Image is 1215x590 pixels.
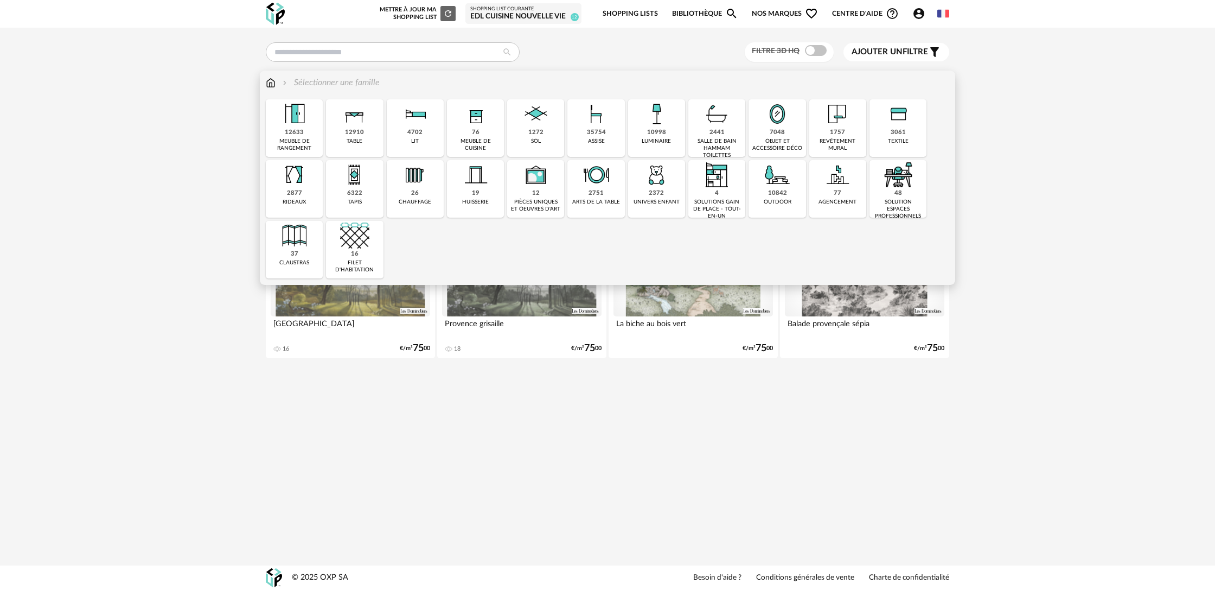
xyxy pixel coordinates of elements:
div: 26 [411,189,419,198]
span: Nos marques [752,1,818,27]
div: €/m² 00 [571,345,602,352]
img: Table.png [340,99,369,129]
span: Help Circle Outline icon [886,7,899,20]
img: Cloison.png [280,221,309,250]
div: €/m² 00 [914,345,944,352]
img: OXP [266,568,282,587]
div: €/m² 00 [400,345,430,352]
a: Charte de confidentialité [869,573,949,583]
div: Sélectionner une famille [280,77,380,89]
span: 75 [756,345,766,352]
div: La biche au bois vert [613,316,773,338]
img: ToutEnUn.png [702,160,732,189]
div: 12910 [345,129,364,137]
img: ArtTable.png [581,160,611,189]
div: Shopping List courante [470,6,577,12]
div: 12633 [285,129,304,137]
span: 75 [584,345,595,352]
div: meuble de cuisine [450,138,501,152]
div: 2441 [709,129,725,137]
img: fr [937,8,949,20]
span: Ajouter un [852,48,903,56]
img: Rangement.png [461,99,490,129]
div: Balade provençale sépia [785,316,944,338]
div: assise [588,138,605,145]
a: Besoin d'aide ? [693,573,741,583]
div: objet et accessoire déco [752,138,802,152]
div: salle de bain hammam toilettes [692,138,742,159]
img: Salle%20de%20bain.png [702,99,732,129]
div: 19 [472,189,479,198]
div: revêtement mural [813,138,863,152]
div: table [347,138,362,145]
span: Filter icon [928,46,941,59]
div: meuble de rangement [269,138,319,152]
span: 12 [571,13,579,21]
div: sol [531,138,541,145]
div: rideaux [283,199,306,206]
span: Filtre 3D HQ [752,47,800,55]
div: lit [411,138,419,145]
img: Outdoor.png [763,160,792,189]
a: 3D HQ [GEOGRAPHIC_DATA] 16 €/m²7500 [266,222,435,358]
div: arts de la table [572,199,620,206]
div: solution espaces professionnels [873,199,923,220]
div: 1272 [528,129,543,137]
a: 3D HQ Balade provençale sépia €/m²7500 [780,222,949,358]
img: svg+xml;base64,PHN2ZyB3aWR0aD0iMTYiIGhlaWdodD0iMTYiIHZpZXdCb3g9IjAgMCAxNiAxNiIgZmlsbD0ibm9uZSIgeG... [280,77,289,89]
div: 4702 [407,129,423,137]
div: 10842 [768,189,787,198]
div: 16 [283,345,289,353]
img: Agencement.png [823,160,852,189]
div: 12 [532,189,540,198]
div: EDL Cuisine Nouvelle vie [470,12,577,22]
div: 2372 [649,189,664,198]
div: chauffage [399,199,431,206]
img: Luminaire.png [642,99,671,129]
div: 18 [454,345,461,353]
div: [GEOGRAPHIC_DATA] [271,316,430,338]
img: Papier%20peint.png [823,99,852,129]
div: 6322 [347,189,362,198]
div: 4 [715,189,719,198]
img: Rideaux.png [280,160,309,189]
span: Centre d'aideHelp Circle Outline icon [832,7,899,20]
div: claustras [279,259,309,267]
img: UniversEnfant.png [642,160,671,189]
img: Textile.png [884,99,913,129]
div: huisserie [462,199,489,206]
div: filet d'habitation [329,259,380,274]
div: 10998 [647,129,666,137]
div: outdoor [764,199,791,206]
span: Heart Outline icon [805,7,818,20]
img: Assise.png [581,99,611,129]
span: 75 [413,345,424,352]
span: Refresh icon [443,10,453,16]
div: 35754 [587,129,606,137]
div: pièces uniques et oeuvres d'art [510,199,561,213]
span: Account Circle icon [912,7,930,20]
span: Magnify icon [725,7,738,20]
div: textile [888,138,909,145]
div: luminaire [642,138,671,145]
a: BibliothèqueMagnify icon [672,1,738,27]
div: 77 [834,189,841,198]
div: 3061 [891,129,906,137]
img: Miroir.png [763,99,792,129]
a: Shopping Lists [603,1,658,27]
a: Shopping List courante EDL Cuisine Nouvelle vie 12 [470,6,577,22]
span: 75 [927,345,938,352]
img: filet.png [340,221,369,250]
div: univers enfant [634,199,680,206]
div: 1757 [830,129,845,137]
div: Mettre à jour ma Shopping List [378,6,456,21]
img: Tapis.png [340,160,369,189]
div: © 2025 OXP SA [292,573,348,583]
div: tapis [348,199,362,206]
div: 37 [291,250,298,258]
img: Meuble%20de%20rangement.png [280,99,309,129]
a: 3D HQ Provence grisaille 18 €/m²7500 [437,222,606,358]
img: Sol.png [521,99,551,129]
img: OXP [266,3,285,25]
img: Radiateur.png [400,160,430,189]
